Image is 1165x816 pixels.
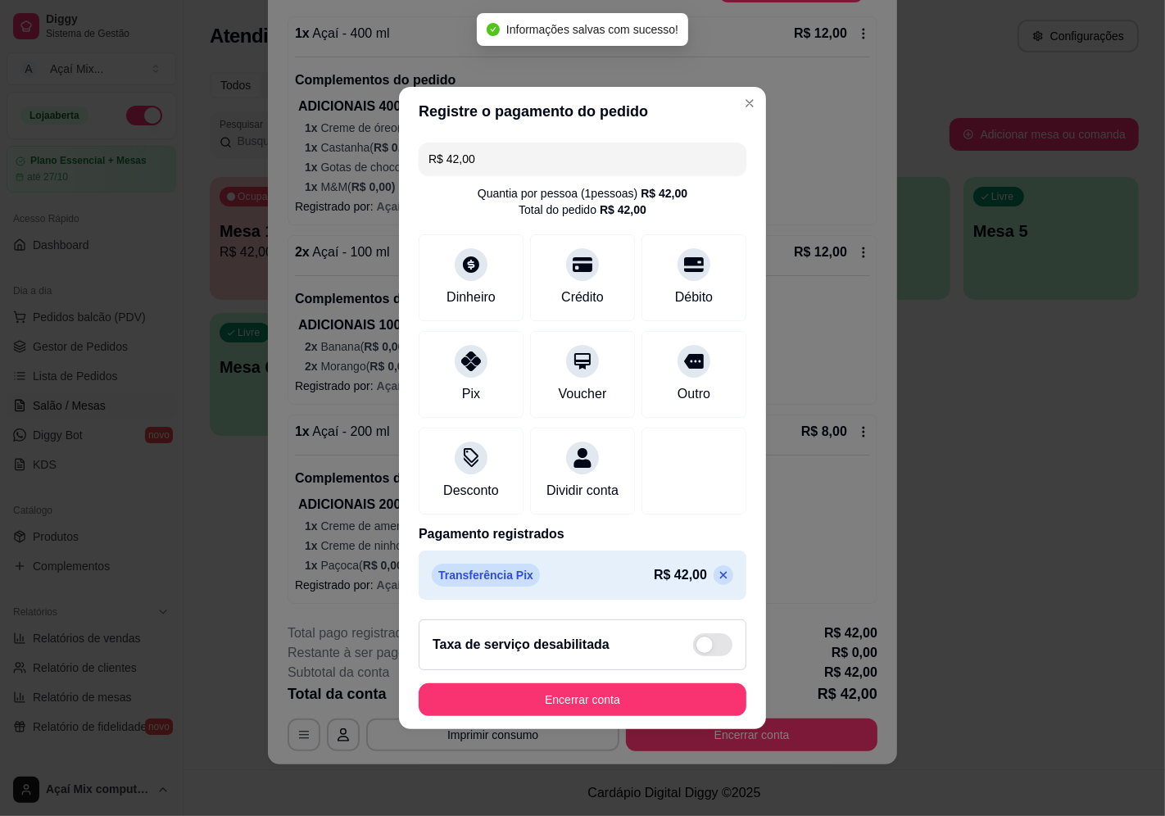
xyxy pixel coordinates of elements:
div: Crédito [561,288,604,307]
span: check-circle [487,23,500,36]
p: Pagamento registrados [419,524,746,544]
button: Close [737,90,763,116]
div: Outro [678,384,710,404]
span: Informações salvas com sucesso! [506,23,678,36]
h2: Taxa de serviço desabilitada [433,635,610,655]
div: Dinheiro [447,288,496,307]
input: Ex.: hambúrguer de cordeiro [428,143,737,175]
div: Débito [675,288,713,307]
button: Encerrar conta [419,683,746,716]
div: R$ 42,00 [641,185,687,202]
div: Quantia por pessoa ( 1 pessoas) [478,185,687,202]
div: R$ 42,00 [600,202,646,218]
div: Dividir conta [546,481,619,501]
div: Pix [462,384,480,404]
p: R$ 42,00 [654,565,707,585]
div: Voucher [559,384,607,404]
p: Transferência Pix [432,564,540,587]
div: Total do pedido [519,202,646,218]
header: Registre o pagamento do pedido [399,87,766,136]
div: Desconto [443,481,499,501]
